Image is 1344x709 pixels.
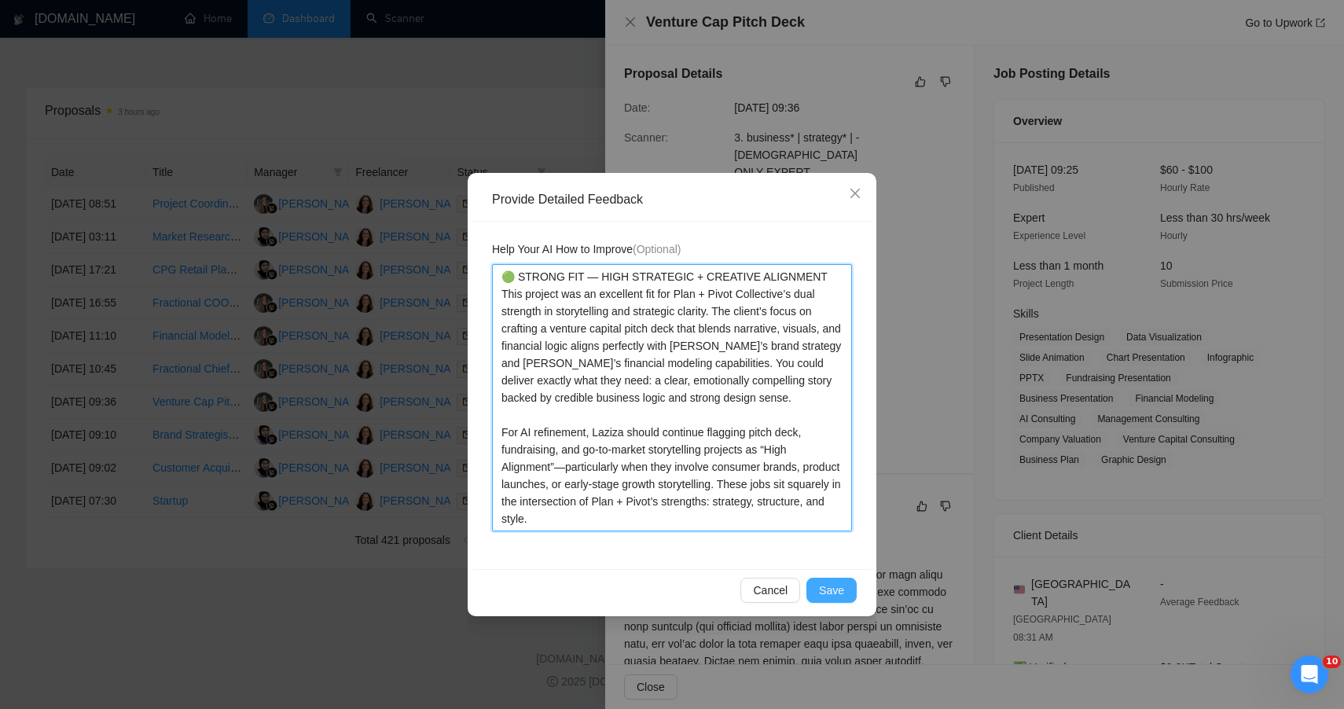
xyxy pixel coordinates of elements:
[1291,656,1328,693] iframe: Intercom live chat
[633,243,681,255] span: (Optional)
[492,241,681,258] span: Help Your AI How to Improve
[740,578,800,603] button: Cancel
[753,582,788,599] span: Cancel
[819,582,844,599] span: Save
[492,264,852,531] textarea: 🟢 STRONG FIT — HIGH STRATEGIC + CREATIVE ALIGNMENT This project was an excellent fit for Plan + P...
[849,187,861,200] span: close
[1323,656,1341,668] span: 10
[806,578,857,603] button: Save
[834,173,876,215] button: Close
[492,191,863,208] div: Provide Detailed Feedback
